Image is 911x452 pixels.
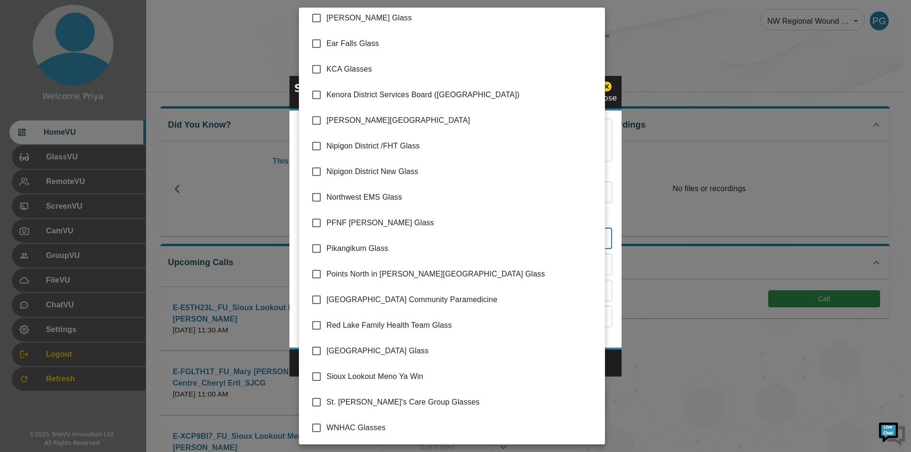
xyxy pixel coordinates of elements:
span: Red Lake Family Health Team Glass [326,320,597,331]
img: d_736959983_company_1615157101543_736959983 [16,44,40,68]
span: [PERSON_NAME] Glass [326,12,597,24]
span: WNHAC Glasses [326,422,597,434]
span: [GEOGRAPHIC_DATA] Glass [326,345,597,357]
span: [GEOGRAPHIC_DATA] Community Paramedicine [326,294,597,305]
span: KCA Glasses [326,64,597,75]
span: Pikangikum Glass [326,243,597,254]
span: St. [PERSON_NAME]'s Care Group Glasses [326,397,597,408]
span: Kenora District Services Board ([GEOGRAPHIC_DATA]) [326,89,597,101]
span: [PERSON_NAME][GEOGRAPHIC_DATA] [326,115,597,126]
span: We're online! [55,120,131,215]
span: Points North in [PERSON_NAME][GEOGRAPHIC_DATA] Glass [326,268,597,280]
div: Chat with us now [49,50,159,62]
span: Sioux Lookout Meno Ya Win [326,371,597,382]
img: Chat Widget [878,419,906,447]
span: Northwest EMS Glass [326,192,597,203]
textarea: Type your message and hit 'Enter' [5,259,181,292]
span: Ear Falls Glass [326,38,597,49]
span: Nipigon District /FHT Glass [326,140,597,152]
span: PFNF [PERSON_NAME] Glass [326,217,597,229]
div: Minimize live chat window [156,5,178,28]
span: Nipigon District New Glass [326,166,597,177]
